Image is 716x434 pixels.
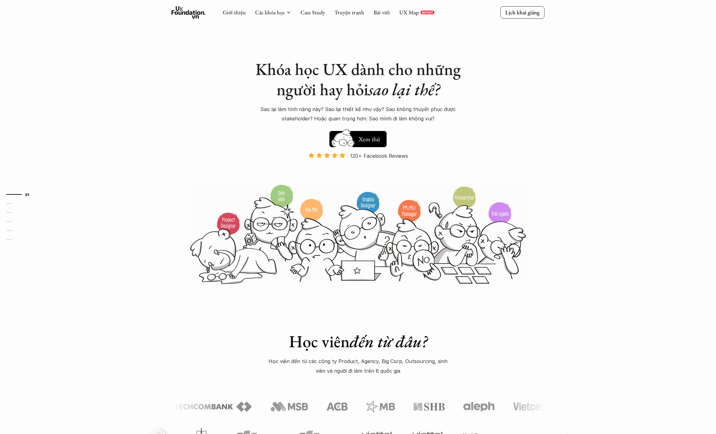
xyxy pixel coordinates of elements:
p: 120+ Facebook Reviews [350,151,408,161]
a: Xem thử [329,128,387,147]
p: REPORT [422,11,433,14]
a: UX Map [399,9,419,16]
em: đến từ đâu? [350,330,427,352]
h1: Khóa học UX dành cho những người hay hỏi [249,59,467,100]
a: Truyện tranh [334,9,364,16]
strong: 01 [25,192,30,197]
a: REPORT [420,11,434,14]
em: sao lại thế? [368,78,440,100]
a: 01 [6,191,36,198]
a: 120+ Facebook Reviews [303,152,413,184]
a: Giới thiệu [223,9,246,16]
p: Học viên đến từ các công ty Product, Agency, Big Corp, Outsourcing, sinh viên và người đi làm trê... [265,357,451,376]
a: Lịch khai giảng [500,6,544,18]
h5: Xem thử [359,135,380,143]
a: Các khóa học [255,9,285,16]
p: Lịch khai giảng [505,9,539,16]
p: Sao lại làm tính năng này? Sao lại thiết kế như vậy? Sao không thuyết phục được stakeholder? Hoặc... [249,105,467,124]
a: Bài viết [374,9,390,16]
h1: Học viên [249,331,467,352]
a: Case Study [301,9,325,16]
